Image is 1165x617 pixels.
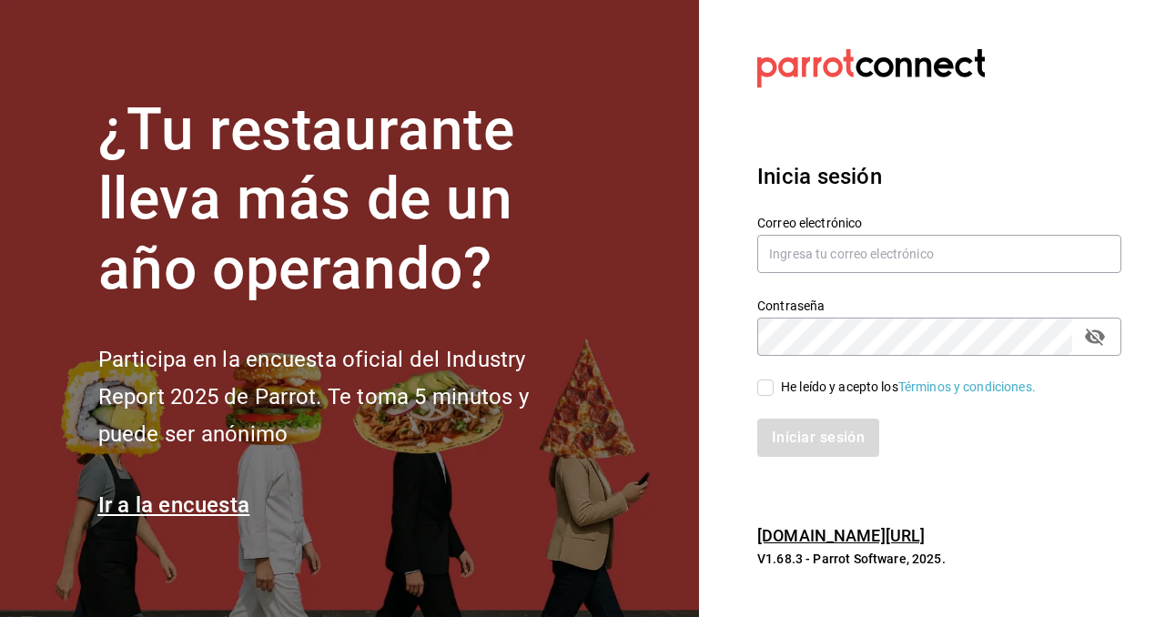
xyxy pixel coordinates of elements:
p: V1.68.3 - Parrot Software, 2025. [757,550,1121,568]
h2: Participa en la encuesta oficial del Industry Report 2025 de Parrot. Te toma 5 minutos y puede se... [98,341,590,452]
label: Correo electrónico [757,216,1121,228]
h3: Inicia sesión [757,160,1121,193]
a: Términos y condiciones. [898,379,1036,394]
a: [DOMAIN_NAME][URL] [757,526,925,545]
h1: ¿Tu restaurante lleva más de un año operando? [98,96,590,305]
input: Ingresa tu correo electrónico [757,235,1121,273]
a: Ir a la encuesta [98,492,250,518]
div: He leído y acepto los [781,378,1036,397]
button: passwordField [1079,321,1110,352]
label: Contraseña [757,298,1121,311]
